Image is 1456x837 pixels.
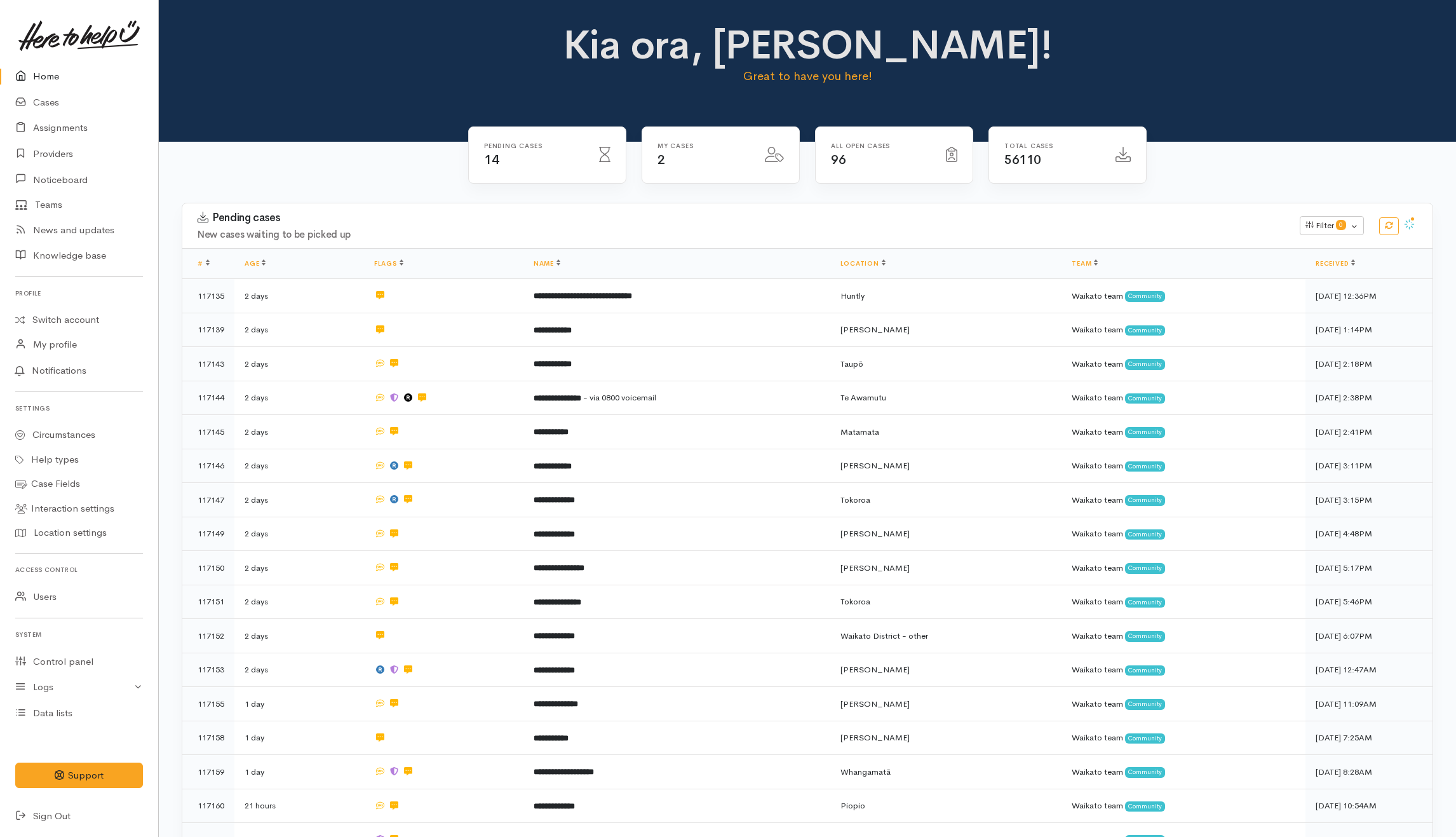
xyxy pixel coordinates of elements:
[1305,789,1432,823] td: [DATE] 10:54AM
[1305,517,1432,551] td: [DATE] 4:48PM
[1062,347,1305,381] td: Waikato team
[1125,495,1165,505] span: Community
[840,324,910,335] span: [PERSON_NAME]
[1062,313,1305,347] td: Waikato team
[1305,347,1432,381] td: [DATE] 2:18PM
[182,517,234,551] td: 117149
[15,626,143,643] h6: System
[1125,529,1165,540] span: Community
[1125,291,1165,301] span: Community
[1062,483,1305,517] td: Waikato team
[1125,767,1165,777] span: Community
[1125,461,1165,472] span: Community
[657,152,665,168] span: 2
[1062,755,1305,789] td: Waikato team
[1305,449,1432,483] td: [DATE] 3:11PM
[840,426,879,437] span: Matamata
[1305,381,1432,415] td: [DATE] 2:38PM
[182,687,234,721] td: 117155
[234,313,364,347] td: 2 days
[840,460,910,471] span: [PERSON_NAME]
[1125,733,1165,744] span: Community
[182,789,234,823] td: 117160
[484,142,584,149] h6: Pending cases
[1125,665,1165,676] span: Community
[499,67,1117,85] p: Great to have you here!
[1062,381,1305,415] td: Waikato team
[1305,755,1432,789] td: [DATE] 8:28AM
[182,721,234,755] td: 117158
[234,755,364,789] td: 1 day
[15,561,143,578] h6: Access control
[15,763,143,789] button: Support
[840,358,863,369] span: Taupō
[1062,653,1305,687] td: Waikato team
[1125,699,1165,709] span: Community
[1305,619,1432,653] td: [DATE] 6:07PM
[234,279,364,313] td: 2 days
[1062,585,1305,619] td: Waikato team
[1305,721,1432,755] td: [DATE] 7:25AM
[1305,313,1432,347] td: [DATE] 1:14PM
[234,551,364,585] td: 2 days
[840,259,886,268] a: Location
[234,619,364,653] td: 2 days
[234,347,364,381] td: 2 days
[182,619,234,653] td: 117152
[1004,142,1100,149] h6: Total cases
[840,290,865,301] span: Huntly
[1072,259,1098,268] a: Team
[1305,653,1432,687] td: [DATE] 12:47AM
[1062,449,1305,483] td: Waikato team
[1062,517,1305,551] td: Waikato team
[831,152,846,168] span: 96
[1300,216,1364,235] button: Filter0
[234,721,364,755] td: 1 day
[1125,359,1165,369] span: Community
[198,229,1284,240] h4: New cases waiting to be picked up
[840,698,910,709] span: [PERSON_NAME]
[1062,415,1305,449] td: Waikato team
[840,732,910,743] span: [PERSON_NAME]
[182,551,234,585] td: 117150
[1305,279,1432,313] td: [DATE] 12:36PM
[484,152,499,168] span: 14
[234,653,364,687] td: 2 days
[234,789,364,823] td: 21 hours
[1004,152,1041,168] span: 56110
[840,392,886,403] span: Te Awamutu
[1125,631,1165,641] span: Community
[182,653,234,687] td: 117153
[583,392,656,403] span: - via 0800 voicemail
[182,449,234,483] td: 117146
[182,755,234,789] td: 117159
[1125,597,1165,608] span: Community
[1305,483,1432,517] td: [DATE] 3:15PM
[1062,619,1305,653] td: Waikato team
[1125,563,1165,573] span: Community
[840,630,928,641] span: Waikato District - other
[182,279,234,313] td: 117135
[234,687,364,721] td: 1 day
[1305,687,1432,721] td: [DATE] 11:09AM
[182,313,234,347] td: 117139
[1062,721,1305,755] td: Waikato team
[374,259,403,268] a: Flags
[840,664,910,675] span: [PERSON_NAME]
[1305,415,1432,449] td: [DATE] 2:41PM
[198,212,1284,224] h3: Pending cases
[1336,220,1346,230] span: 0
[831,142,931,149] h6: All Open cases
[234,381,364,415] td: 2 days
[1316,259,1355,268] a: Received
[198,259,210,268] a: #
[1062,687,1305,721] td: Waikato team
[840,494,870,505] span: Tokoroa
[234,517,364,551] td: 2 days
[234,449,364,483] td: 2 days
[840,800,865,811] span: Piopio
[234,483,364,517] td: 2 days
[234,585,364,619] td: 2 days
[1305,585,1432,619] td: [DATE] 5:46PM
[840,596,870,607] span: Tokoroa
